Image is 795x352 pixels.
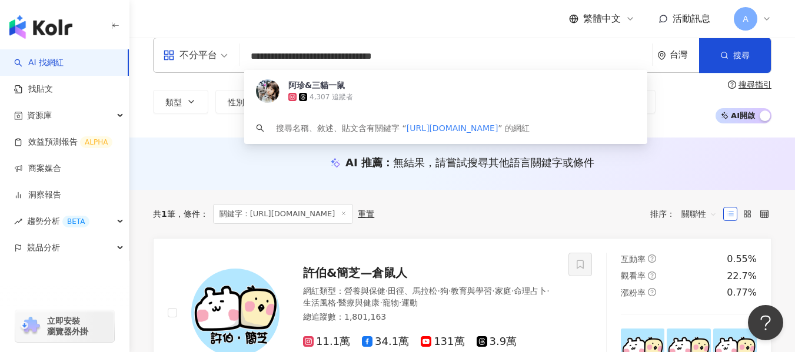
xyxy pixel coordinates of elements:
[385,286,388,296] span: ·
[47,316,88,337] span: 立即安裝 瀏覽器外掛
[27,234,60,261] span: 競品分析
[657,51,666,60] span: environment
[393,156,594,169] span: 無結果，請嘗試搜尋其他語言關鍵字或條件
[440,286,448,296] span: 狗
[748,305,783,340] iframe: Help Scout Beacon - Open
[163,49,175,61] span: appstore
[19,317,42,336] img: chrome extension
[648,288,656,296] span: question-circle
[547,286,549,296] span: ·
[727,286,757,299] div: 0.77%
[14,83,53,95] a: 找貼文
[14,163,61,175] a: 商案媒合
[310,92,353,102] div: 4,307 追蹤者
[15,310,114,342] a: chrome extension立即安裝 瀏覽器外掛
[175,209,208,219] span: 條件 ：
[213,204,354,224] span: 關鍵字：[URL][DOMAIN_NAME]
[514,286,547,296] span: 命理占卜
[437,286,440,296] span: ·
[650,205,723,223] div: 排序：
[303,266,407,280] span: 許伯&簡芝—倉鼠人
[382,298,399,307] span: 寵物
[165,98,182,107] span: 類型
[161,209,167,219] span: 1
[492,286,494,296] span: ·
[9,15,72,39] img: logo
[380,298,382,307] span: ·
[14,217,22,226] span: rise
[163,46,217,65] div: 不分平台
[733,51,750,60] span: 搜尋
[621,288,646,297] span: 漲粉率
[358,209,374,219] div: 重置
[648,271,656,280] span: question-circle
[276,122,530,135] div: 搜尋名稱、敘述、貼文含有關鍵字 “ ” 的網紅
[303,336,350,348] span: 11.1萬
[648,254,656,263] span: question-circle
[215,90,271,113] button: 性別
[303,298,336,307] span: 生活風格
[477,336,517,348] span: 3.9萬
[27,102,52,129] span: 資源庫
[448,286,451,296] span: ·
[699,38,771,73] button: 搜尋
[407,123,498,133] span: [URL][DOMAIN_NAME]
[670,50,699,60] div: 台灣
[27,208,89,234] span: 趨勢分析
[14,189,61,201] a: 洞察報告
[14,57,64,69] a: searchAI 找網紅
[153,209,175,219] div: 共 筆
[495,286,511,296] span: 家庭
[303,286,554,309] div: 網紅類型 ：
[228,98,244,107] span: 性別
[345,155,594,170] div: AI 推薦 ：
[399,298,401,307] span: ·
[727,253,757,266] div: 0.55%
[14,136,112,148] a: 效益預測報告ALPHA
[344,286,385,296] span: 營養與保健
[338,298,380,307] span: 醫療與健康
[673,13,710,24] span: 活動訊息
[256,79,280,103] img: KOL Avatar
[288,79,345,91] div: 阿珍&三貓一鼠
[743,12,749,25] span: A
[388,286,437,296] span: 田徑、馬拉松
[421,336,464,348] span: 131萬
[728,81,736,89] span: question-circle
[681,205,717,223] span: 關聯性
[256,124,264,132] span: search
[621,271,646,280] span: 觀看率
[511,286,514,296] span: ·
[362,336,409,348] span: 34.1萬
[153,90,208,113] button: 類型
[336,298,338,307] span: ·
[401,298,418,307] span: 運動
[303,311,554,323] div: 總追蹤數 ： 1,801,163
[583,12,621,25] span: 繁體中文
[451,286,492,296] span: 教育與學習
[62,216,89,227] div: BETA
[739,80,771,89] div: 搜尋指引
[727,270,757,283] div: 22.7%
[621,254,646,264] span: 互動率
